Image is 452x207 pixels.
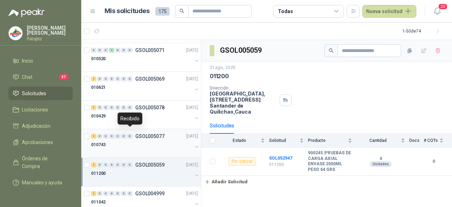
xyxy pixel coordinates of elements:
[135,191,165,196] p: GSOL004999
[22,155,66,170] span: Órdenes de Compra
[115,48,120,53] div: 0
[103,48,108,53] div: 0
[91,48,96,53] div: 0
[109,134,114,139] div: 0
[269,161,304,168] p: 011200
[403,25,444,37] div: 1 - 50 de 74
[127,191,132,196] div: 0
[91,199,106,206] p: 011042
[424,138,438,143] span: # COTs
[179,8,184,13] span: search
[121,134,126,139] div: 0
[8,119,73,133] a: Adjudicación
[121,191,126,196] div: 0
[97,105,102,110] div: 0
[27,37,73,41] p: Patojito
[22,179,62,186] span: Manuales y ayuda
[424,158,444,165] b: 0
[115,191,120,196] div: 0
[186,104,198,111] p: [DATE]
[220,45,263,56] h3: GSOL005059
[118,113,142,125] div: Recibido
[127,134,132,139] div: 0
[220,134,269,148] th: Estado
[121,105,126,110] div: 0
[115,76,120,81] div: 0
[186,162,198,168] p: [DATE]
[103,191,108,196] div: 0
[91,170,106,177] p: 011200
[91,134,96,139] div: 1
[135,76,165,81] p: GSOL005069
[22,138,53,146] span: Aprobaciones
[228,157,256,166] div: Por cotizar
[210,122,234,130] div: Solicitudes
[8,152,73,173] a: Órdenes de Compra
[127,76,132,81] div: 0
[210,91,277,115] p: [GEOGRAPHIC_DATA], [STREET_ADDRESS] Santander de Quilichao , Cauca
[431,5,444,18] button: 20
[103,105,108,110] div: 0
[186,76,198,82] p: [DATE]
[201,176,452,188] a: Añadir Solicitud
[59,74,69,80] span: 37
[115,162,120,167] div: 0
[8,103,73,116] a: Licitaciones
[8,54,73,68] a: Inicio
[97,162,102,167] div: 0
[22,122,50,130] span: Adjudicación
[135,134,165,139] p: GSOL005077
[8,87,73,100] a: Solicitudes
[109,162,114,167] div: 0
[186,133,198,140] p: [DATE]
[135,105,165,110] p: GSOL005078
[91,46,200,69] a: 0 0 0 1 0 0 0 GSOL005071[DATE] 010520
[115,105,120,110] div: 0
[409,134,424,148] th: Docs
[127,162,132,167] div: 0
[91,161,200,183] a: 1 0 0 0 0 0 0 GSOL005059[DATE] 011200
[308,134,356,148] th: Producto
[186,47,198,54] p: [DATE]
[91,75,200,97] a: 1 0 0 0 0 0 0 GSOL005069[DATE] 010621
[22,57,33,65] span: Inicio
[109,191,114,196] div: 0
[27,25,73,35] p: [PERSON_NAME] [PERSON_NAME]
[127,105,132,110] div: 0
[91,132,200,155] a: 1 0 0 0 0 0 0 GSOL005077[DATE] 010743
[22,90,46,97] span: Solicitudes
[269,134,308,148] th: Solicitud
[135,48,165,53] p: GSOL005071
[91,162,96,167] div: 1
[8,136,73,149] a: Aprobaciones
[210,73,229,80] p: 011200
[370,161,392,167] div: Unidades
[91,113,106,120] p: 010429
[308,138,346,143] span: Producto
[109,48,114,53] div: 1
[105,6,150,16] h1: Mis solicitudes
[97,134,102,139] div: 0
[91,56,106,62] p: 010520
[362,5,416,18] button: Nueva solicitud
[155,7,169,16] span: 175
[8,176,73,189] a: Manuales y ayuda
[22,73,32,81] span: Chat
[8,70,73,84] a: Chat37
[103,134,108,139] div: 0
[186,190,198,197] p: [DATE]
[201,176,251,188] button: Añadir Solicitud
[109,105,114,110] div: 0
[121,76,126,81] div: 0
[91,142,106,148] p: 010743
[424,134,452,148] th: # COTs
[91,76,96,81] div: 1
[269,156,292,161] a: SOL052947
[308,150,352,172] b: 900245 | PRUEBAS DE CARGA AXIAL ENVASE 2000ML PESO 64 GRS
[278,7,293,15] div: Todas
[91,105,96,110] div: 1
[220,138,259,143] span: Estado
[356,156,405,162] b: 4
[135,162,165,167] p: GSOL005059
